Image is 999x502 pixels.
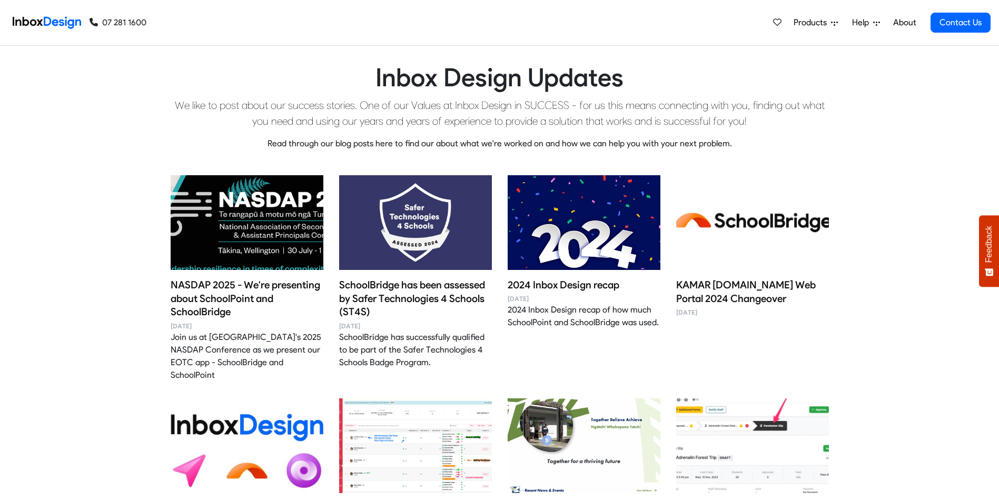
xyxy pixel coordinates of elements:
[90,16,146,29] a: 07 281 1600
[848,12,884,33] a: Help
[339,159,492,286] img: SchoolBridge has been assessed by Safer Technologies 4 Schools (ST4S) image
[171,63,829,93] h1: Inbox Design Updates
[171,331,323,381] div: Join us at [GEOGRAPHIC_DATA]'s 2025 NASDAP Conference as we present our EOTC app - SchoolBridge a...
[171,159,323,286] img: NASDAP 2025 - We're presenting about SchoolPoint and SchoolBridge image
[794,16,831,29] span: Products
[676,308,829,317] time: [DATE]
[171,278,323,319] h4: NASDAP 2025 - We're presenting about SchoolPoint and SchoolBridge
[852,16,873,29] span: Help
[171,322,323,331] time: [DATE]
[508,294,660,304] time: [DATE]
[339,175,492,369] a: SchoolBridge has been assessed by Safer Technologies 4 Schools (ST4S) image SchoolBridge has been...
[984,226,994,263] span: Feedback
[676,159,829,286] img: KAMAR school.kiwi Web Portal 2024 Changeover image
[789,12,842,33] a: Products
[508,304,660,329] div: 2024 Inbox Design recap of how much SchoolPoint and SchoolBridge was used.
[339,322,492,331] time: [DATE]
[171,97,829,129] p: We like to post about our success stories. One of our Values at Inbox Design in SUCCESS - for us ...
[676,278,829,306] h4: KAMAR [DOMAIN_NAME] Web Portal 2024 Changeover
[508,159,660,286] img: 2024 Inbox Design recap image
[676,175,829,318] a: KAMAR school.kiwi Web Portal 2024 Changeover image KAMAR [DOMAIN_NAME] Web Portal 2024 Changeover...
[979,215,999,287] button: Feedback - Show survey
[171,137,829,150] p: Read through our blog posts here to find our about what we're worked on and how we can help you w...
[890,12,919,33] a: About
[339,278,492,319] h4: SchoolBridge has been assessed by Safer Technologies 4 Schools (ST4S)
[339,331,492,369] div: SchoolBridge has successfully qualified to be part of the Safer Technologies 4 Schools Badge Prog...
[508,175,660,329] a: 2024 Inbox Design recap image 2024 Inbox Design recap [DATE] 2024 Inbox Design recap of how much ...
[931,13,991,33] a: Contact Us
[508,278,660,292] h4: 2024 Inbox Design recap
[171,175,323,382] a: NASDAP 2025 - We're presenting about SchoolPoint and SchoolBridge image NASDAP 2025 - We're prese...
